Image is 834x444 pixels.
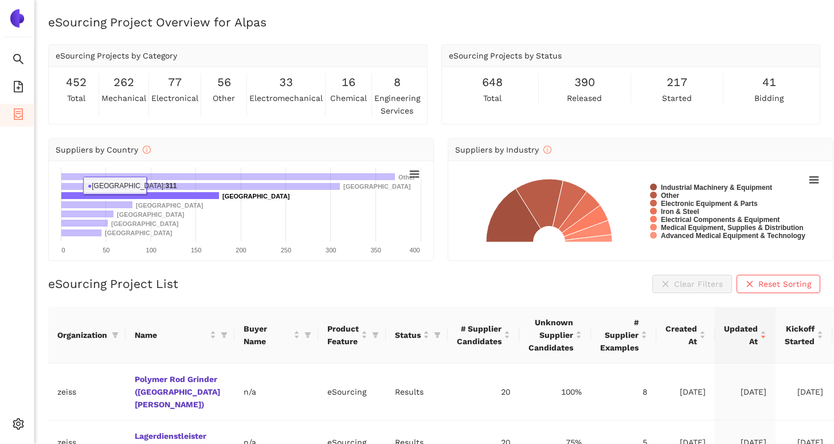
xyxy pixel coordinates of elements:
[370,247,381,254] text: 350
[218,326,230,344] span: filter
[105,229,173,236] text: [GEOGRAPHIC_DATA]
[56,145,151,154] span: Suppliers by Country
[661,208,699,216] text: Iron & Steel
[213,92,235,104] span: other
[448,307,519,364] th: this column's title is # Supplier Candidates,this column is sortable
[715,364,776,420] td: [DATE]
[386,307,448,364] th: this column's title is Status,this column is sortable
[66,73,87,91] span: 452
[398,174,416,181] text: Other
[591,307,656,364] th: this column's title is # Supplier Examples,this column is sortable
[56,51,177,60] span: eSourcing Projects by Category
[13,77,24,100] span: file-add
[776,307,832,364] th: this column's title is Kickoff Started,this column is sortable
[222,193,290,200] text: [GEOGRAPHIC_DATA]
[103,247,109,254] text: 50
[326,247,336,254] text: 300
[146,247,156,254] text: 100
[758,278,811,290] span: Reset Sorting
[409,247,420,254] text: 400
[656,364,715,420] td: [DATE]
[785,322,815,348] span: Kickoff Started
[234,307,318,364] th: this column's title is Buyer Name,this column is sortable
[483,92,502,104] span: total
[394,73,401,91] span: 8
[449,51,562,60] span: eSourcing Projects by Status
[395,329,421,341] span: Status
[48,14,820,30] h2: eSourcing Project Overview for Alpas
[662,92,692,104] span: started
[67,92,85,104] span: total
[374,92,420,117] span: engineering services
[661,192,679,200] text: Other
[432,326,443,344] span: filter
[762,73,776,91] span: 41
[372,332,379,338] span: filter
[135,329,207,341] span: Name
[136,202,203,209] text: [GEOGRAPHIC_DATA]
[13,414,24,437] span: setting
[111,220,179,227] text: [GEOGRAPHIC_DATA]
[13,49,24,72] span: search
[217,73,231,91] span: 56
[519,364,591,420] td: 100%
[318,364,386,420] td: eSourcing
[528,316,573,354] span: Unknown Supplier Candidates
[330,92,367,104] span: chemical
[109,326,121,344] span: filter
[113,73,134,91] span: 262
[434,332,441,338] span: filter
[591,364,656,420] td: 8
[234,364,318,420] td: n/a
[61,247,65,254] text: 0
[370,320,381,350] span: filter
[279,73,293,91] span: 33
[661,200,758,208] text: Electronic Equipment & Parts
[667,73,687,91] span: 217
[126,307,234,364] th: this column's title is Name,this column is sortable
[724,322,758,348] span: Updated At
[652,275,732,293] button: closeClear Filters
[343,183,411,190] text: [GEOGRAPHIC_DATA]
[168,73,182,91] span: 77
[754,92,784,104] span: bidding
[737,275,820,293] button: closeReset Sorting
[661,184,772,192] text: Industrial Machinery & Equipment
[244,322,291,348] span: Buyer Name
[600,316,639,354] span: # Supplier Examples
[48,275,178,292] h2: eSourcing Project List
[746,280,754,289] span: close
[665,322,697,348] span: Created At
[661,224,804,232] text: Medical Equipment, Supplies & Distribution
[117,211,185,218] text: [GEOGRAPHIC_DATA]
[151,92,198,104] span: electronical
[776,364,832,420] td: [DATE]
[567,92,602,104] span: released
[281,247,291,254] text: 250
[661,232,805,240] text: Advanced Medical Equipment & Technology
[455,145,551,154] span: Suppliers by Industry
[318,307,386,364] th: this column's title is Product Feature,this column is sortable
[519,307,591,364] th: this column's title is Unknown Supplier Candidates,this column is sortable
[13,104,24,127] span: container
[386,364,448,420] td: Results
[327,322,359,348] span: Product Feature
[236,247,246,254] text: 200
[221,332,228,338] span: filter
[8,9,26,28] img: Logo
[302,320,314,350] span: filter
[448,364,519,420] td: 20
[543,146,551,154] span: info-circle
[57,329,107,341] span: Organization
[143,146,151,154] span: info-circle
[574,73,595,91] span: 390
[101,92,146,104] span: mechanical
[249,92,323,104] span: electromechanical
[656,307,715,364] th: this column's title is Created At,this column is sortable
[482,73,503,91] span: 648
[48,364,126,420] td: zeiss
[342,73,355,91] span: 16
[112,332,119,338] span: filter
[304,332,311,338] span: filter
[457,322,502,348] span: # Supplier Candidates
